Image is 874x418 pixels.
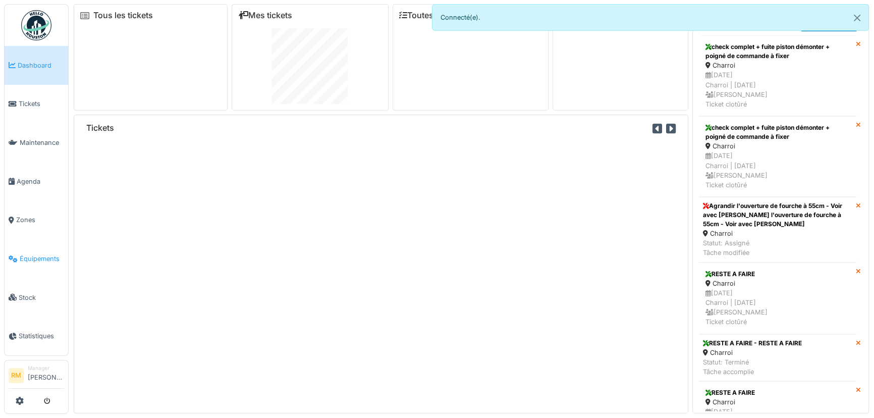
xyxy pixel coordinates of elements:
a: Statistiques [5,317,68,356]
a: Agenda [5,162,68,201]
a: RESTE A FAIRE - RESTE A FAIRE Charroi Statut: TerminéTâche accomplie [699,334,856,382]
span: Statistiques [19,331,64,341]
li: [PERSON_NAME] [28,364,64,386]
div: Charroi [703,229,852,238]
span: Agenda [17,177,64,186]
div: check complet + fuite piston démonter + poigné de commande à fixer [705,123,849,141]
a: RM Manager[PERSON_NAME] [9,364,64,389]
a: Équipements [5,239,68,278]
div: RESTE A FAIRE [705,388,849,397]
a: Maintenance [5,123,68,162]
a: Zones [5,201,68,240]
div: Manager [28,364,64,372]
a: Toutes les tâches [399,11,474,20]
div: Connecté(e). [432,4,869,31]
div: [DATE] Charroi | [DATE] [PERSON_NAME] Ticket clotûré [705,70,849,109]
div: [DATE] Charroi | [DATE] [PERSON_NAME] Ticket clotûré [705,151,849,190]
div: Statut: Terminé Tâche accomplie [703,357,802,377]
div: Charroi [705,397,849,407]
div: check complet + fuite piston démonter + poigné de commande à fixer [705,42,849,61]
a: check complet + fuite piston démonter + poigné de commande à fixer Charroi [DATE]Charroi | [DATE]... [699,116,856,197]
div: Charroi [705,61,849,70]
div: [DATE] Charroi | [DATE] [PERSON_NAME] Ticket clotûré [705,288,849,327]
div: RESTE A FAIRE - RESTE A FAIRE [703,339,802,348]
span: Zones [16,215,64,225]
div: Charroi [705,279,849,288]
a: Tickets [5,85,68,124]
a: Agrandir l'ouverture de fourche à 55cm - Voir avec [PERSON_NAME] l'ouverture de fourche à 55cm - ... [699,197,856,263]
div: Statut: Assigné Tâche modifiée [703,238,852,257]
a: check complet + fuite piston démonter + poigné de commande à fixer Charroi [DATE]Charroi | [DATE]... [699,35,856,116]
span: Maintenance [20,138,64,147]
a: Mes tickets [238,11,292,20]
span: Tickets [19,99,64,109]
div: Charroi [703,348,802,357]
li: RM [9,368,24,383]
a: Stock [5,278,68,317]
a: RESTE A FAIRE Charroi [DATE]Charroi | [DATE] [PERSON_NAME]Ticket clotûré [699,263,856,334]
button: Close [846,5,868,31]
span: Stock [19,293,64,302]
img: Badge_color-CXgf-gQk.svg [21,10,51,40]
h6: Tickets [86,123,114,133]
span: Équipements [20,254,64,264]
div: Agrandir l'ouverture de fourche à 55cm - Voir avec [PERSON_NAME] l'ouverture de fourche à 55cm - ... [703,201,852,229]
a: Dashboard [5,46,68,85]
div: Charroi [705,141,849,151]
span: Dashboard [18,61,64,70]
div: RESTE A FAIRE [705,270,849,279]
a: Tous les tickets [93,11,153,20]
